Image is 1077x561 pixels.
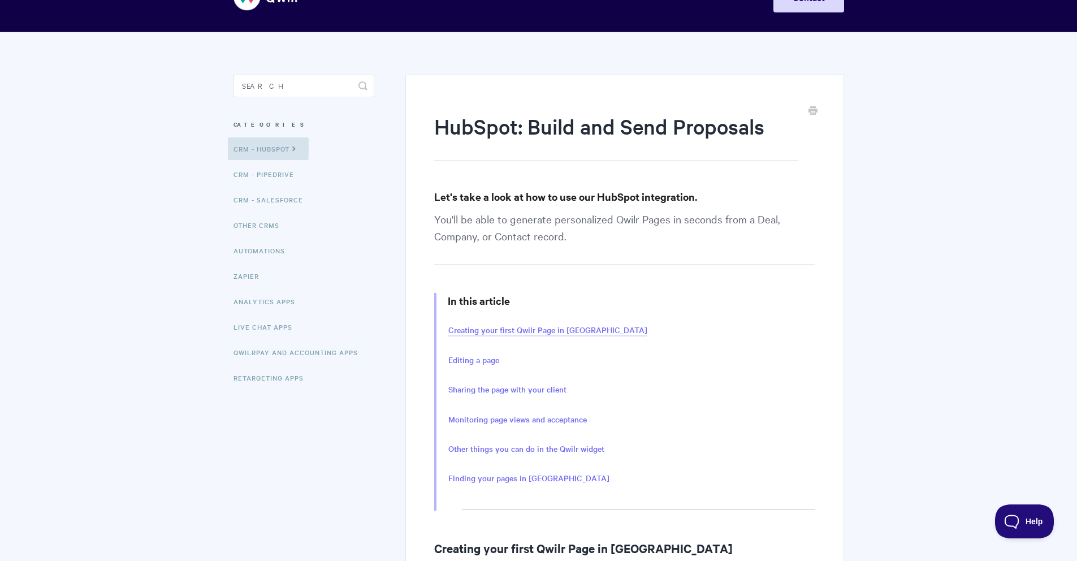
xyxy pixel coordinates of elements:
h3: Categories [233,114,374,135]
p: You'll be able to generate personalized Qwilr Pages in seconds from a Deal, Company, or Contact r... [434,210,815,265]
a: Analytics Apps [233,290,304,313]
a: QwilrPay and Accounting Apps [233,341,366,364]
a: Retargeting Apps [233,366,312,389]
a: Creating your first Qwilr Page in [GEOGRAPHIC_DATA] [448,324,647,336]
a: CRM - HubSpot [228,137,309,160]
a: Other things you can do in the Qwilr widget [448,443,604,455]
a: Live Chat Apps [233,316,301,338]
h2: Creating your first Qwilr Page in [GEOGRAPHIC_DATA] [434,539,815,557]
input: Search [233,75,374,97]
a: Editing a page [448,354,499,366]
a: Zapier [233,265,267,287]
a: Automations [233,239,293,262]
a: CRM - Salesforce [233,188,312,211]
a: Other CRMs [233,214,288,236]
a: Sharing the page with your client [448,383,566,396]
iframe: Toggle Customer Support [995,504,1054,538]
h3: In this article [448,293,815,309]
h1: HubSpot: Build and Send Proposals [434,112,798,161]
a: Print this Article [808,105,818,118]
a: Finding your pages in [GEOGRAPHIC_DATA] [448,472,609,485]
a: CRM - Pipedrive [233,163,302,185]
h3: Let's take a look at how to use our HubSpot integration. [434,189,815,205]
a: Monitoring page views and acceptance [448,413,587,426]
